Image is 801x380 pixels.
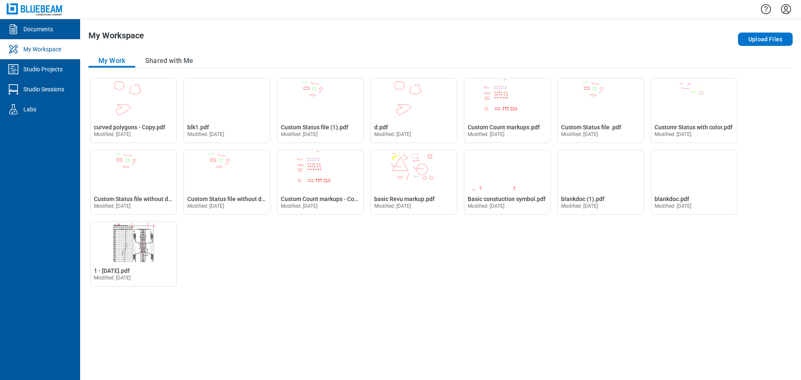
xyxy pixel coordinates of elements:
[738,33,793,46] button: Upload Files
[464,150,551,215] div: Open Basic constuction symbol.pdf in Editor
[135,54,203,68] button: Shared with Me
[561,203,598,209] span: Modified: [DATE]
[88,54,135,68] button: My Work
[468,131,505,137] span: Modified: [DATE]
[558,150,644,190] img: blankdoc (1).pdf
[184,78,270,143] div: Open blk1.pdf in Editor
[94,275,131,281] span: Modified: [DATE]
[23,25,53,33] div: Documents
[91,150,176,190] img: Custom Status file without default status - Copy.pdf
[7,103,20,116] svg: Labs
[94,267,130,274] span: 1 - [DATE].pdf
[277,78,364,143] div: Open Custom Status file (1).pdf in Editor
[561,131,598,137] span: Modified: [DATE]
[91,222,176,262] img: 1 - 12.7.2020.pdf
[557,78,644,143] div: Open Custom Status file .pdf in Editor
[651,78,737,118] img: Customr Status with color.pdf
[468,196,546,202] span: Basic constuction symbol.pdf
[187,131,224,137] span: Modified: [DATE]
[184,150,270,215] div: Open Custom Status file without default status.pdf in Editor
[371,78,457,118] img: d.pdf
[464,78,550,118] img: Custom Count markups.pdf
[91,78,176,118] img: curved polygons - Copy.pdf
[371,150,457,190] img: basic Revu markup.pdf
[655,124,733,131] span: Customr Status with color.pdf
[94,131,131,137] span: Modified: [DATE]
[651,150,738,215] div: Open blankdoc.pdf in Editor
[23,45,61,53] div: My Workspace
[468,203,505,209] span: Modified: [DATE]
[184,150,270,190] img: Custom Status file without default status.pdf
[90,150,177,215] div: Open Custom Status file without default status - Copy.pdf in Editor
[94,124,165,131] span: curved polygons - Copy.pdf
[184,78,270,118] img: blk1.pdf
[561,124,621,131] span: Custom Status file .pdf
[88,31,144,44] h1: My Workspace
[374,196,435,202] span: basic Revu markup.pdf
[374,124,388,131] span: d.pdf
[370,78,457,143] div: Open d.pdf in Editor
[23,85,64,93] div: Studio Sessions
[374,203,411,209] span: Modified: [DATE]
[651,150,737,190] img: blankdoc.pdf
[281,196,370,202] span: Custom Count markups - Copy.pdf
[23,65,63,73] div: Studio Projects
[7,3,63,15] img: Bluebeam, Inc.
[464,150,550,190] img: Basic constuction symbol.pdf
[281,203,318,209] span: Modified: [DATE]
[655,196,689,202] span: blankdoc.pdf
[187,203,224,209] span: Modified: [DATE]
[370,150,457,215] div: Open basic Revu markup.pdf in Editor
[90,78,177,143] div: Open curved polygons - Copy.pdf in Editor
[468,124,540,131] span: Custom Count markups.pdf
[374,131,411,137] span: Modified: [DATE]
[7,23,20,36] svg: Documents
[561,196,605,202] span: blankdoc (1).pdf
[277,78,363,118] img: Custom Status file (1).pdf
[90,221,177,287] div: Open 1 - 12.7.2020.pdf in Editor
[655,203,692,209] span: Modified: [DATE]
[779,2,793,16] button: Settings
[281,131,318,137] span: Modified: [DATE]
[7,83,20,96] svg: Studio Sessions
[187,124,209,131] span: blk1.pdf
[651,78,738,143] div: Open Customr Status with color.pdf in Editor
[94,196,230,202] span: Custom Status file without default status - Copy.pdf
[655,131,692,137] span: Modified: [DATE]
[558,78,644,118] img: Custom Status file .pdf
[187,196,306,202] span: Custom Status file without default status.pdf
[277,150,364,215] div: Open Custom Count markups - Copy.pdf in Editor
[281,124,348,131] span: Custom Status file (1).pdf
[23,105,36,113] div: Labs
[277,150,363,190] img: Custom Count markups - Copy.pdf
[94,203,131,209] span: Modified: [DATE]
[557,150,644,215] div: Open blankdoc (1).pdf in Editor
[464,78,551,143] div: Open Custom Count markups.pdf in Editor
[7,63,20,76] svg: Studio Projects
[7,43,20,56] svg: My Workspace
